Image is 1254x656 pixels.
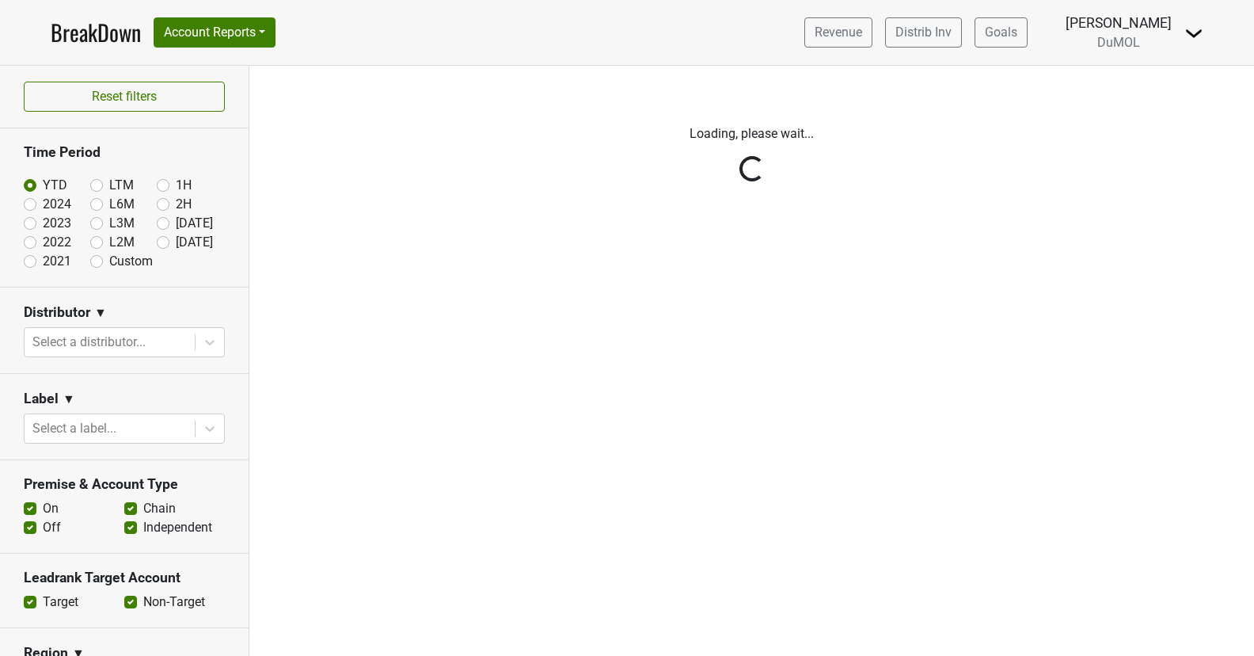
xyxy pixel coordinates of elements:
a: Goals [975,17,1028,48]
button: Account Reports [154,17,275,48]
a: Revenue [804,17,872,48]
p: Loading, please wait... [313,124,1191,143]
div: [PERSON_NAME] [1066,13,1172,33]
img: Dropdown Menu [1184,24,1203,43]
a: Distrib Inv [885,17,962,48]
span: DuMOL [1097,35,1140,50]
a: BreakDown [51,16,141,49]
